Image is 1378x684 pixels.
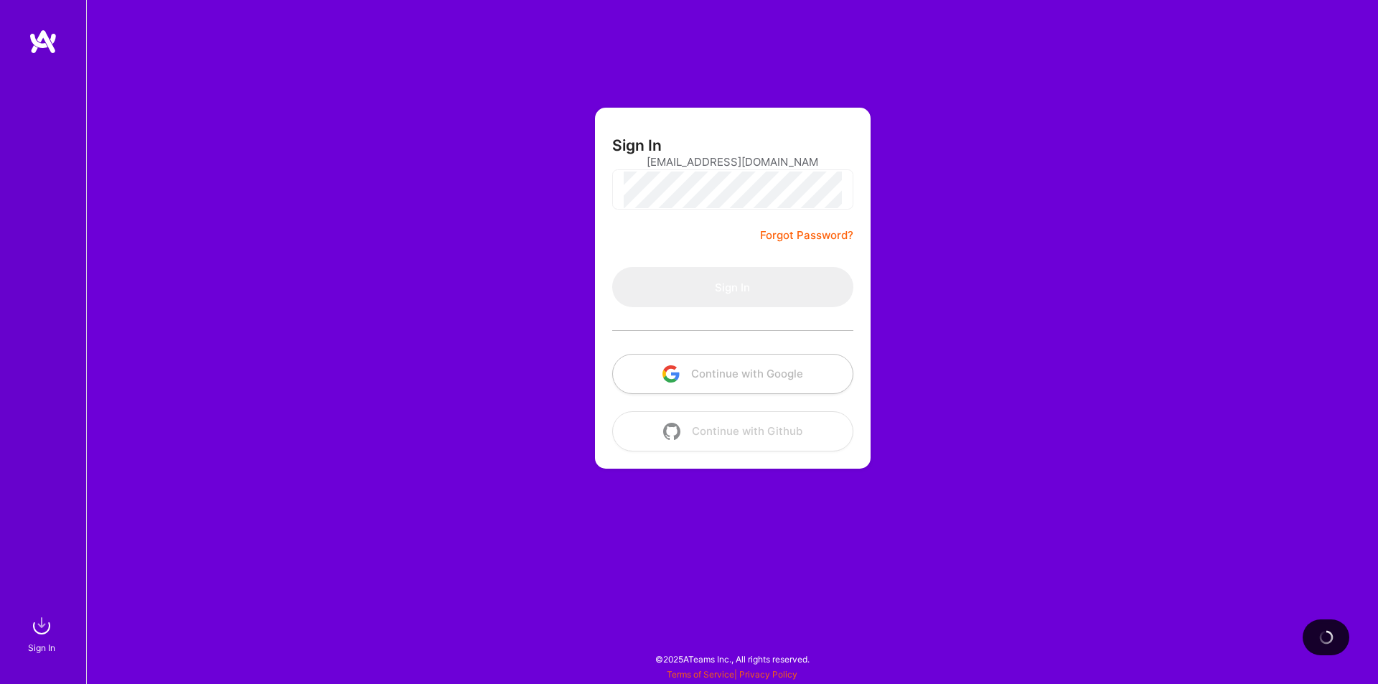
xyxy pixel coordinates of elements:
[30,612,56,655] a: sign inSign In
[86,641,1378,677] div: © 2025 ATeams Inc., All rights reserved.
[612,354,853,394] button: Continue with Google
[28,640,55,655] div: Sign In
[663,423,680,440] img: icon
[667,669,734,680] a: Terms of Service
[1319,630,1334,645] img: loading
[647,144,819,180] input: Email...
[667,669,797,680] span: |
[612,267,853,307] button: Sign In
[612,411,853,451] button: Continue with Github
[612,136,662,154] h3: Sign In
[27,612,56,640] img: sign in
[760,227,853,244] a: Forgot Password?
[662,365,680,383] img: icon
[739,669,797,680] a: Privacy Policy
[29,29,57,55] img: logo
